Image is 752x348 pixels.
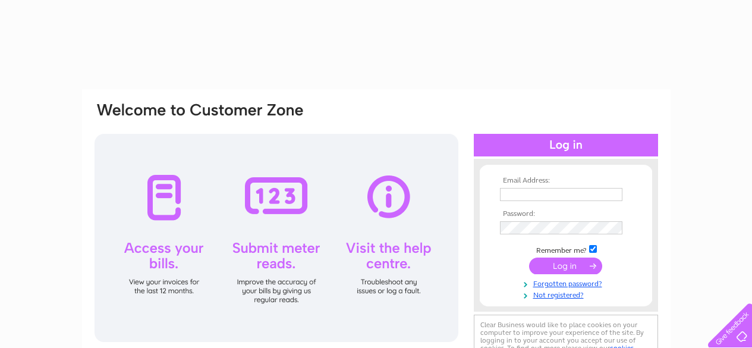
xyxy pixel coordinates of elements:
a: Forgotten password? [500,277,635,289]
th: Email Address: [497,177,635,185]
input: Submit [529,258,602,274]
a: Not registered? [500,289,635,300]
th: Password: [497,210,635,218]
td: Remember me? [497,243,635,255]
